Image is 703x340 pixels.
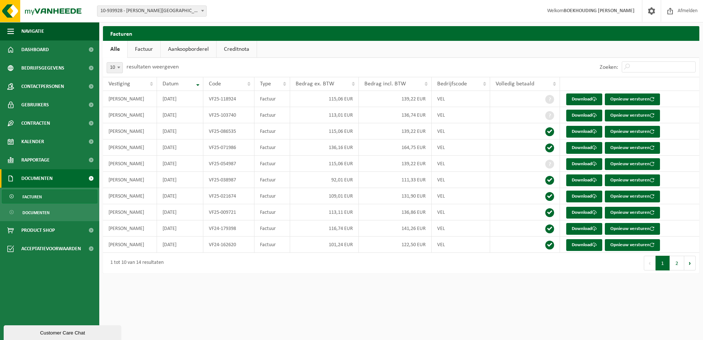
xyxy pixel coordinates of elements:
[21,77,64,96] span: Contactpersonen
[359,188,431,204] td: 131,90 EUR
[605,93,660,105] button: Opnieuw versturen
[108,81,130,87] span: Vestiging
[359,107,431,123] td: 136,74 EUR
[157,91,203,107] td: [DATE]
[564,8,635,14] strong: BOEKHOUDING [PERSON_NAME]
[432,91,490,107] td: VEL
[566,223,602,235] a: Download
[566,110,602,121] a: Download
[566,239,602,251] a: Download
[359,237,431,253] td: 122,50 EUR
[203,204,254,220] td: VF25-009721
[203,107,254,123] td: VF25-103740
[21,114,50,132] span: Contracten
[203,172,254,188] td: VF25-038987
[203,237,254,253] td: VF24-162620
[605,142,660,154] button: Opnieuw versturen
[22,190,42,204] span: Facturen
[21,169,53,188] span: Documenten
[203,139,254,156] td: VF25-071986
[254,237,290,253] td: Factuur
[290,91,359,107] td: 115,06 EUR
[107,62,123,73] span: 10
[103,220,157,237] td: [PERSON_NAME]
[254,107,290,123] td: Factuur
[359,91,431,107] td: 139,22 EUR
[566,126,602,138] a: Download
[290,237,359,253] td: 101,24 EUR
[103,41,127,58] a: Alle
[103,188,157,204] td: [PERSON_NAME]
[157,188,203,204] td: [DATE]
[209,81,221,87] span: Code
[437,81,467,87] span: Bedrijfscode
[290,139,359,156] td: 136,16 EUR
[254,139,290,156] td: Factuur
[605,239,660,251] button: Opnieuw versturen
[21,96,49,114] span: Gebruikers
[254,204,290,220] td: Factuur
[432,237,490,253] td: VEL
[157,156,203,172] td: [DATE]
[359,156,431,172] td: 139,22 EUR
[254,188,290,204] td: Factuur
[260,81,271,87] span: Type
[605,126,660,138] button: Opnieuw versturen
[22,206,50,220] span: Documenten
[157,139,203,156] td: [DATE]
[21,59,64,77] span: Bedrijfsgegevens
[290,123,359,139] td: 115,06 EUR
[157,123,203,139] td: [DATE]
[128,41,160,58] a: Factuur
[161,41,216,58] a: Aankoopborderel
[432,123,490,139] td: VEL
[290,107,359,123] td: 113,01 EUR
[670,256,684,270] button: 2
[2,205,97,219] a: Documenten
[103,26,140,40] h2: Facturen
[157,220,203,237] td: [DATE]
[566,158,602,170] a: Download
[566,93,602,105] a: Download
[684,256,696,270] button: Next
[21,240,81,258] span: Acceptatievoorwaarden
[103,123,157,139] td: [PERSON_NAME]
[566,191,602,202] a: Download
[290,220,359,237] td: 116,74 EUR
[103,172,157,188] td: [PERSON_NAME]
[656,256,670,270] button: 1
[290,172,359,188] td: 92,01 EUR
[290,204,359,220] td: 113,11 EUR
[163,81,179,87] span: Datum
[97,6,206,16] span: 10-939928 - ROEL HEYRICK - DESTELBERGEN
[103,237,157,253] td: [PERSON_NAME]
[432,156,490,172] td: VEL
[359,220,431,237] td: 141,26 EUR
[359,139,431,156] td: 164,75 EUR
[566,207,602,219] a: Download
[605,191,660,202] button: Opnieuw versturen
[97,6,207,17] span: 10-939928 - ROEL HEYRICK - DESTELBERGEN
[364,81,406,87] span: Bedrag incl. BTW
[126,64,179,70] label: resultaten weergeven
[107,256,164,270] div: 1 tot 10 van 14 resultaten
[290,156,359,172] td: 115,06 EUR
[432,172,490,188] td: VEL
[2,190,97,203] a: Facturen
[432,204,490,220] td: VEL
[21,40,49,59] span: Dashboard
[290,188,359,204] td: 109,01 EUR
[605,207,660,219] button: Opnieuw versturen
[203,156,254,172] td: VF25-054987
[21,221,55,240] span: Product Shop
[217,41,257,58] a: Creditnota
[566,142,602,154] a: Download
[254,91,290,107] td: Factuur
[605,223,660,235] button: Opnieuw versturen
[21,132,44,151] span: Kalender
[103,91,157,107] td: [PERSON_NAME]
[203,91,254,107] td: VF25-118924
[157,204,203,220] td: [DATE]
[605,110,660,121] button: Opnieuw versturen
